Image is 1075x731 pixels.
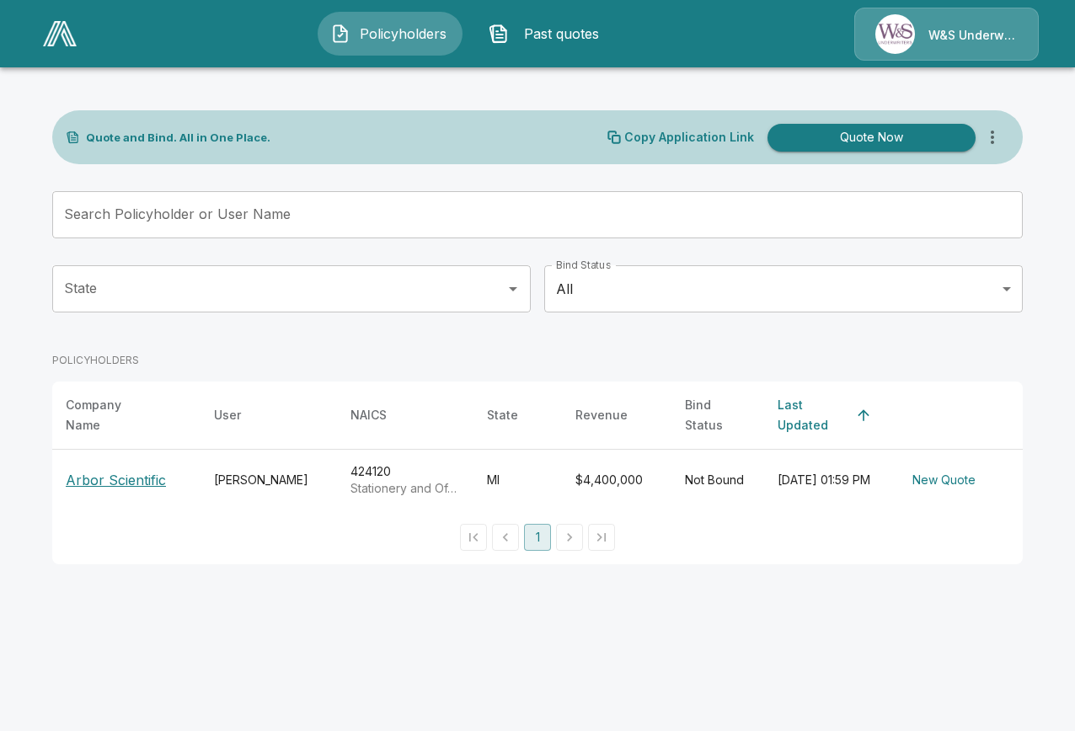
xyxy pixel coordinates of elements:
[318,12,463,56] button: Policyholders IconPolicyholders
[761,124,976,152] a: Quote Now
[350,463,460,497] div: 424120
[767,124,976,152] button: Quote Now
[350,480,460,497] p: Stationery and Office Supplies Merchant Wholesalers
[43,21,77,46] img: AA Logo
[575,405,628,425] div: Revenue
[671,382,764,450] th: Bind Status
[86,132,270,143] p: Quote and Bind. All in One Place.
[764,450,892,511] td: [DATE] 01:59 PM
[350,405,387,425] div: NAICS
[671,450,764,511] td: Not Bound
[457,524,618,551] nav: pagination navigation
[489,24,509,44] img: Past quotes Icon
[624,131,754,143] p: Copy Application Link
[556,258,611,272] label: Bind Status
[214,472,324,488] div: [PERSON_NAME]
[516,24,608,44] span: Past quotes
[66,395,157,435] div: Company Name
[52,382,1023,510] table: simple table
[524,524,551,551] button: page 1
[473,450,562,511] td: MI
[906,465,982,496] button: New Quote
[357,24,450,44] span: Policyholders
[476,12,621,56] button: Past quotes IconPast quotes
[66,470,166,490] p: Arbor Scientific
[487,405,518,425] div: State
[778,395,848,435] div: Last Updated
[562,450,671,511] td: $4,400,000
[976,120,1009,154] button: more
[52,353,139,368] p: POLICYHOLDERS
[501,277,525,301] button: Open
[544,265,1023,312] div: All
[330,24,350,44] img: Policyholders Icon
[214,405,241,425] div: User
